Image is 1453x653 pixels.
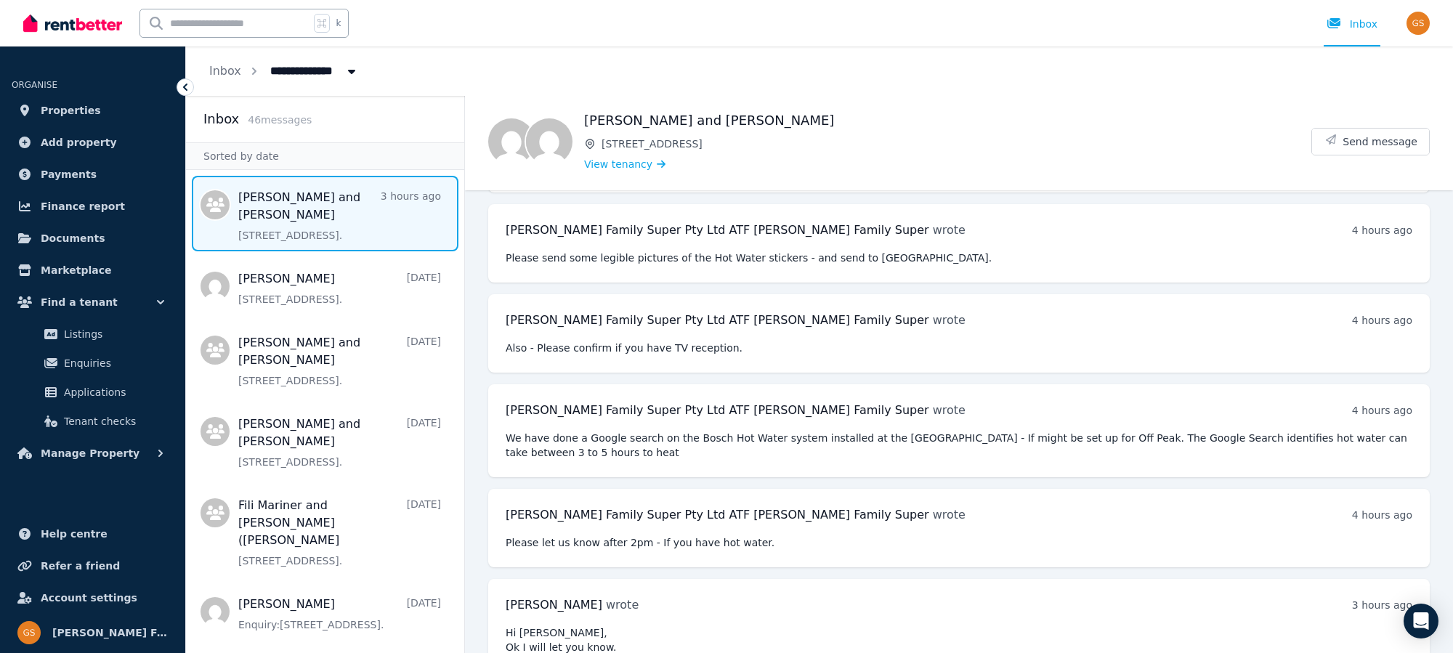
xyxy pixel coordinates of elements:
[1343,134,1417,149] span: Send message
[12,224,174,253] a: Documents
[933,313,966,327] span: wrote
[506,535,1412,550] pre: Please let us know after 2pm - If you have hot water.
[506,251,1412,265] pre: Please send some legible pictures of the Hot Water stickers - and send to [GEOGRAPHIC_DATA].
[238,334,441,388] a: [PERSON_NAME] and [PERSON_NAME][DATE][STREET_ADDRESS].
[186,46,382,96] nav: Breadcrumb
[336,17,341,29] span: k
[1404,604,1438,638] div: Open Intercom Messenger
[488,118,535,165] img: Alvin Banaag
[12,519,174,548] a: Help centre
[41,230,105,247] span: Documents
[41,557,120,575] span: Refer a friend
[933,223,966,237] span: wrote
[1312,129,1429,155] button: Send message
[12,96,174,125] a: Properties
[12,583,174,612] a: Account settings
[1352,509,1412,521] time: 4 hours ago
[12,128,174,157] a: Add property
[584,157,665,171] a: View tenancy
[209,64,241,78] a: Inbox
[12,192,174,221] a: Finance report
[584,157,652,171] span: View tenancy
[238,497,441,568] a: Fili Mariner and [PERSON_NAME] ([PERSON_NAME][DATE][STREET_ADDRESS].
[584,110,1311,131] h1: [PERSON_NAME] and [PERSON_NAME]
[602,137,1311,151] span: [STREET_ADDRESS]
[64,325,162,343] span: Listings
[41,134,117,151] span: Add property
[41,445,139,462] span: Manage Property
[41,589,137,607] span: Account settings
[41,102,101,119] span: Properties
[17,320,168,349] a: Listings
[12,160,174,189] a: Payments
[506,313,929,327] span: [PERSON_NAME] Family Super Pty Ltd ATF [PERSON_NAME] Family Super
[238,189,441,243] a: [PERSON_NAME] and [PERSON_NAME]3 hours ago[STREET_ADDRESS].
[933,403,966,417] span: wrote
[17,378,168,407] a: Applications
[1352,315,1412,326] time: 4 hours ago
[12,439,174,468] button: Manage Property
[64,354,162,372] span: Enquiries
[41,166,97,183] span: Payments
[12,288,174,317] button: Find a tenant
[186,142,464,170] div: Sorted by date
[64,384,162,401] span: Applications
[506,431,1412,460] pre: We have done a Google search on the Bosch Hot Water system installed at the [GEOGRAPHIC_DATA] - I...
[52,624,168,641] span: [PERSON_NAME] Family Super Pty Ltd ATF [PERSON_NAME] Family Super
[526,118,572,165] img: Edwin Bico
[506,403,929,417] span: [PERSON_NAME] Family Super Pty Ltd ATF [PERSON_NAME] Family Super
[12,256,174,285] a: Marketplace
[41,525,108,543] span: Help centre
[1352,599,1412,611] time: 3 hours ago
[1407,12,1430,35] img: Stanyer Family Super Pty Ltd ATF Stanyer Family Super
[248,114,312,126] span: 46 message s
[41,198,125,215] span: Finance report
[17,349,168,378] a: Enquiries
[1352,405,1412,416] time: 4 hours ago
[41,293,118,311] span: Find a tenant
[238,596,441,632] a: [PERSON_NAME][DATE]Enquiry:[STREET_ADDRESS].
[238,415,441,469] a: [PERSON_NAME] and [PERSON_NAME][DATE][STREET_ADDRESS].
[506,223,929,237] span: [PERSON_NAME] Family Super Pty Ltd ATF [PERSON_NAME] Family Super
[506,598,602,612] span: [PERSON_NAME]
[1327,17,1377,31] div: Inbox
[1352,224,1412,236] time: 4 hours ago
[203,109,239,129] h2: Inbox
[41,261,111,279] span: Marketplace
[23,12,122,34] img: RentBetter
[933,508,966,522] span: wrote
[238,270,441,307] a: [PERSON_NAME][DATE][STREET_ADDRESS].
[12,80,57,90] span: ORGANISE
[64,413,162,430] span: Tenant checks
[606,598,639,612] span: wrote
[17,621,41,644] img: Stanyer Family Super Pty Ltd ATF Stanyer Family Super
[506,341,1412,355] pre: Also - Please confirm if you have TV reception.
[12,551,174,580] a: Refer a friend
[17,407,168,436] a: Tenant checks
[506,508,929,522] span: [PERSON_NAME] Family Super Pty Ltd ATF [PERSON_NAME] Family Super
